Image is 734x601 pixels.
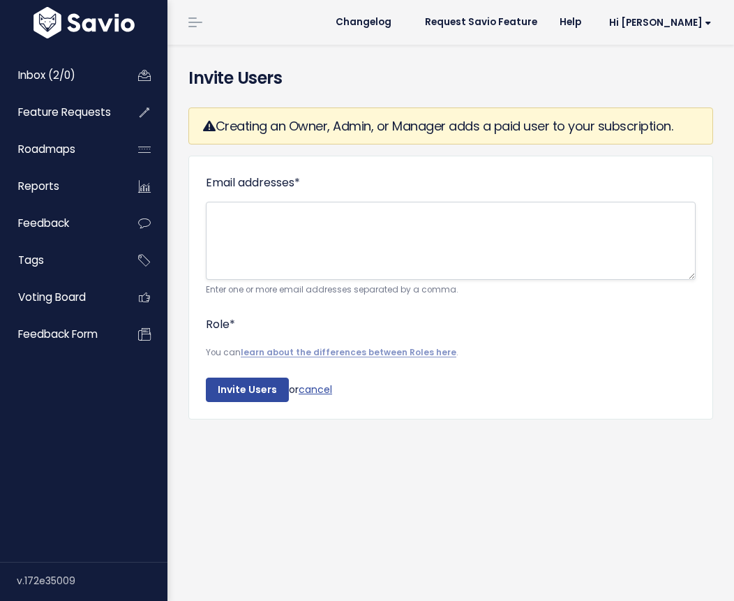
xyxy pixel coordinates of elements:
h4: Invite Users [188,66,713,91]
form: or [206,173,696,402]
img: logo-white.9d6f32f41409.svg [30,7,138,38]
a: learn about the differences between Roles here [241,347,456,358]
a: Roadmaps [3,133,116,165]
a: Hi [PERSON_NAME] [592,12,723,34]
small: You can . [206,346,696,360]
span: Voting Board [18,290,86,304]
small: Enter one or more email addresses separated by a comma. [206,283,696,297]
span: Feature Requests [18,105,111,119]
span: Reports [18,179,59,193]
a: Request Savio Feature [414,12,548,33]
span: Feedback [18,216,69,230]
a: Feedback form [3,318,116,350]
a: cancel [299,382,332,396]
span: Tags [18,253,44,267]
span: Changelog [336,17,391,27]
a: Voting Board [3,281,116,313]
label: Role [206,315,235,335]
label: Email addresses [206,173,300,193]
a: Tags [3,244,116,276]
input: Invite Users [206,378,289,403]
a: Feature Requests [3,96,116,128]
a: Help [548,12,592,33]
span: Hi [PERSON_NAME] [609,17,712,28]
span: Inbox (2/0) [18,68,75,82]
h3: Creating an Owner, Admin, or Manager adds a paid user to your subscription. [203,117,698,135]
a: Reports [3,170,116,202]
div: v.172e35009 [17,563,167,599]
span: Feedback form [18,327,98,341]
a: Feedback [3,207,116,239]
span: Roadmaps [18,142,75,156]
a: Inbox (2/0) [3,59,116,91]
